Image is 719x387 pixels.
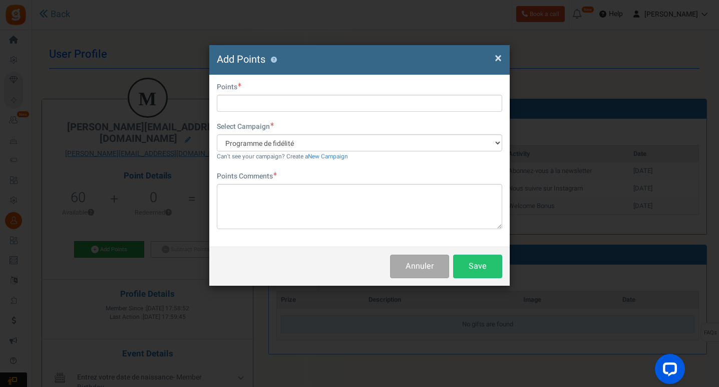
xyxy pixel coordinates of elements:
[217,152,348,161] small: Can't see your campaign? Create a
[390,255,449,278] button: Annuler
[308,152,348,161] a: New Campaign
[217,52,265,67] span: Add Points
[217,122,274,132] label: Select Campaign
[217,171,277,181] label: Points Comments
[270,57,277,63] button: ?
[495,49,502,68] span: ×
[453,255,502,278] button: Save
[217,82,241,92] label: Points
